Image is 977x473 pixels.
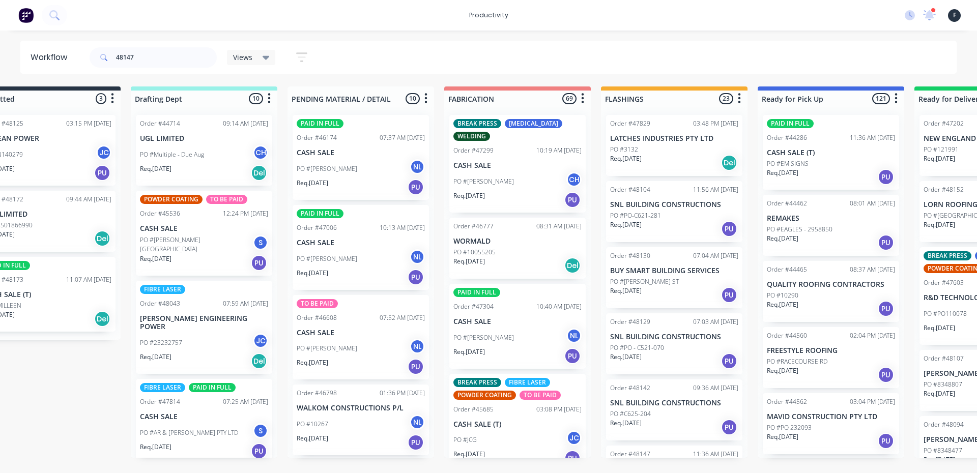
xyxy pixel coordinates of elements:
[297,209,343,218] div: PAID IN FULL
[610,154,642,163] p: Req. [DATE]
[189,383,236,392] div: PAID IN FULL
[297,254,357,263] p: PO #[PERSON_NAME]
[453,288,500,297] div: PAID IN FULL
[297,133,337,142] div: Order #46174
[850,331,895,340] div: 02:04 PM [DATE]
[66,195,111,204] div: 09:44 AM [DATE]
[297,434,328,443] p: Req. [DATE]
[763,195,899,256] div: Order #4446208:01 AM [DATE]REMAKESPO #EAGLES - 2958850Req.[DATE]PU
[453,347,485,357] p: Req. [DATE]
[566,430,582,446] div: JC
[94,311,110,327] div: Del
[721,221,737,237] div: PU
[453,257,485,266] p: Req. [DATE]
[293,295,429,380] div: TO BE PAIDOrder #4660807:52 AM [DATE]CASH SALEPO #[PERSON_NAME]NLReq.[DATE]PU
[297,119,343,128] div: PAID IN FULL
[721,155,737,171] div: Del
[453,161,582,170] p: CASH SALE
[924,309,967,318] p: PO #PO110078
[878,234,894,251] div: PU
[297,179,328,188] p: Req. [DATE]
[449,115,586,213] div: BREAK PRESS[MEDICAL_DATA]WELDINGOrder #4729910:19 AM [DATE]CASH SALEPO #[PERSON_NAME]CHReq.[DATE]PU
[140,224,268,233] p: CASH SALE
[380,389,425,398] div: 01:36 PM [DATE]
[140,412,268,421] p: CASH SALE
[606,313,742,374] div: Order #4812907:03 AM [DATE]SNL BUILDING CONSTRUCTIONSPO #PO - C521-070Req.[DATE]PU
[453,378,501,387] div: BREAK PRESS
[610,419,642,428] p: Req. [DATE]
[297,149,425,157] p: CASH SALE
[453,248,496,257] p: PO #10055205
[693,119,738,128] div: 03:48 PM [DATE]
[610,134,738,143] p: LATCHES INDUSTRIES PTY LTD
[610,119,650,128] div: Order #47829
[767,432,798,441] p: Req. [DATE]
[223,209,268,218] div: 12:24 PM [DATE]
[767,280,895,289] p: QUALITY ROOFING CONTRACTORS
[606,115,742,176] div: Order #4782903:48 PM [DATE]LATCHES INDUSTRIES PTY LTDPO #3132Req.[DATE]Del
[136,115,272,186] div: Order #4471409:14 AM [DATE]UGL LIMITEDPO #Multiple - Due AugCHReq.[DATE]Del
[253,235,268,250] div: S
[380,223,425,232] div: 10:13 AM [DATE]
[610,399,738,407] p: SNL BUILDING CONSTRUCTIONS
[767,412,895,421] p: MAVID CONSTRUCTION PTY LTD
[136,379,272,464] div: FIBRE LASERPAID IN FULLOrder #4781407:25 AM [DATE]CASH SALEPO #AR & [PERSON_NAME] PTY LTDSReq.[DA...
[763,261,899,322] div: Order #4446508:37 AM [DATE]QUALITY ROOFING CONTRACTORSPO #10290Req.[DATE]PU
[924,354,964,363] div: Order #48107
[251,353,267,369] div: Del
[453,132,490,141] div: WELDING
[297,239,425,247] p: CASH SALE
[449,374,586,471] div: BREAK PRESSFIBRE LASERPOWDER COATINGTO BE PAIDOrder #4568503:08 PM [DATE]CASH SALE (T)PO #JCGJCRe...
[536,302,582,311] div: 10:40 AM [DATE]
[136,191,272,276] div: POWDER COATINGTO BE PAIDOrder #4553612:24 PM [DATE]CASH SALEPO #[PERSON_NAME][GEOGRAPHIC_DATA]SRe...
[767,119,814,128] div: PAID IN FULL
[767,346,895,355] p: FREESTYLE ROOFING
[610,200,738,209] p: SNL BUILDING CONSTRUCTIONS
[767,300,798,309] p: Req. [DATE]
[140,235,253,254] p: PO #[PERSON_NAME][GEOGRAPHIC_DATA]
[223,119,268,128] div: 09:14 AM [DATE]
[878,301,894,317] div: PU
[610,409,651,419] p: PO #C625-204
[721,353,737,369] div: PU
[408,434,424,451] div: PU
[610,352,642,362] p: Req. [DATE]
[453,435,477,445] p: PO #JCG
[453,237,582,246] p: WORMALD
[297,313,337,322] div: Order #46608
[410,339,425,354] div: NL
[767,199,807,208] div: Order #44462
[223,299,268,308] div: 07:59 AM [DATE]
[140,314,268,332] p: [PERSON_NAME] ENGINEERING POWER
[520,391,561,400] div: TO BE PAID
[453,405,494,414] div: Order #45685
[924,446,962,455] p: PO #8348477
[693,317,738,327] div: 07:03 AM [DATE]
[850,199,895,208] div: 08:01 AM [DATE]
[610,277,679,286] p: PO #[PERSON_NAME] ST
[924,119,964,128] div: Order #47202
[721,287,737,303] div: PU
[251,165,267,181] div: Del
[453,302,494,311] div: Order #47304
[767,234,798,243] p: Req. [DATE]
[693,251,738,260] div: 07:04 AM [DATE]
[878,169,894,185] div: PU
[253,423,268,438] div: S
[140,119,180,128] div: Order #44714
[763,393,899,454] div: Order #4456203:04 PM [DATE]MAVID CONSTRUCTION PTY LTDPO #PO 232093Req.[DATE]PU
[924,323,955,333] p: Req. [DATE]
[233,52,252,63] span: Views
[721,419,737,435] div: PU
[610,211,661,220] p: PO #PO-C621-281
[564,192,581,208] div: PU
[505,378,550,387] div: FIBRE LASER
[610,145,638,154] p: PO #3132
[293,205,429,290] div: PAID IN FULLOrder #4700610:13 AM [DATE]CASH SALEPO #[PERSON_NAME]NLReq.[DATE]PU
[140,338,182,347] p: PO #23232757
[767,149,895,157] p: CASH SALE (T)
[297,164,357,173] p: PO #[PERSON_NAME]
[94,165,110,181] div: PU
[136,281,272,374] div: FIBRE LASEROrder #4804307:59 AM [DATE][PERSON_NAME] ENGINEERING POWERPO #23232757JCReq.[DATE]Del
[610,286,642,295] p: Req. [DATE]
